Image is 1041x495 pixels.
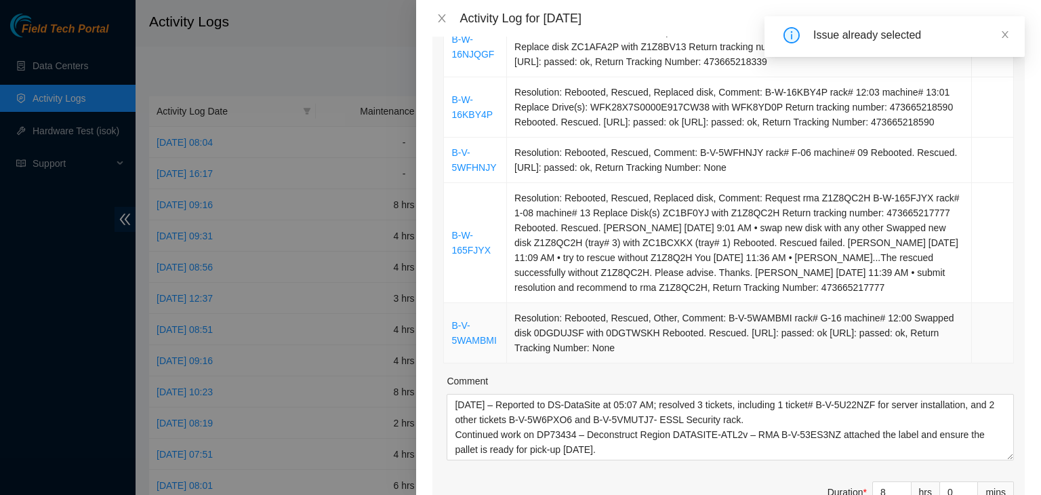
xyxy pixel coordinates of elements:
[451,147,496,173] a: B-V-5WFHNJY
[447,394,1014,460] textarea: Comment
[507,303,972,363] td: Resolution: Rebooted, Rescued, Other, Comment: B-V-5WAMBMI rack# G-16 machine# 12:00 Swapped disk...
[447,374,488,389] label: Comment
[432,12,451,25] button: Close
[436,13,447,24] span: close
[813,27,1008,43] div: Issue already selected
[507,77,972,138] td: Resolution: Rebooted, Rescued, Replaced disk, Comment: B-W-16KBY4P rack# 12:03 machine# 13:01 Rep...
[507,183,972,303] td: Resolution: Rebooted, Rescued, Replaced disk, Comment: Request rma Z1Z8QC2H B-W-165FJYX rack# 1-0...
[460,11,1025,26] div: Activity Log for [DATE]
[507,17,972,77] td: Resolution: Rebooted, Rescued, Replaced disk, Comment: B-W-16NJQGF rack# 3-01 machine# 20 Replace...
[451,94,493,120] a: B-W-16KBY4P
[1000,30,1010,39] span: close
[451,230,491,256] a: B-W-165FJYX
[507,138,972,183] td: Resolution: Rebooted, Rescued, Comment: B-V-5WFHNJY rack# F-06 machine# 09 Rebooted. Rescued. [UR...
[783,27,800,43] span: info-circle
[451,320,496,346] a: B-V-5WAMBMI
